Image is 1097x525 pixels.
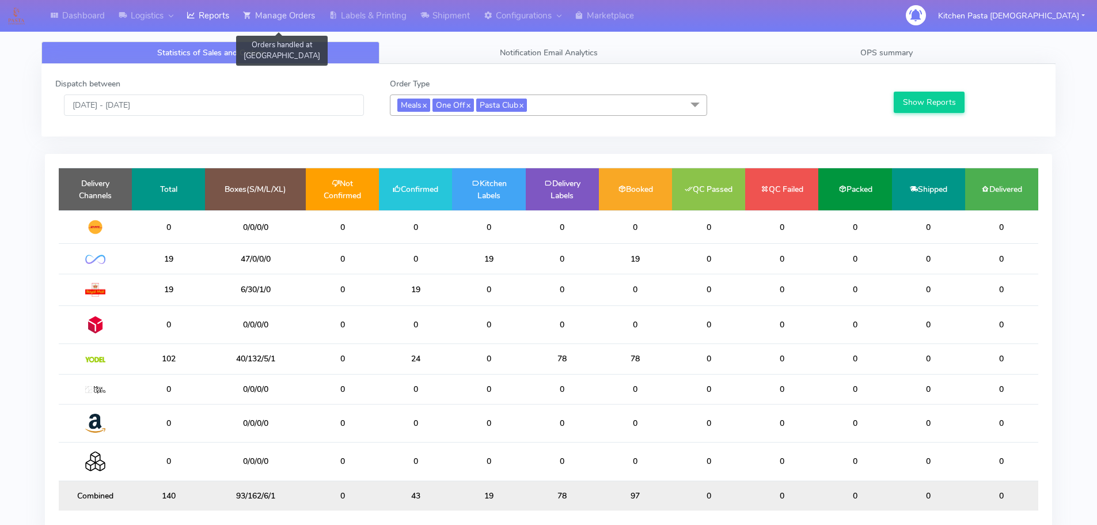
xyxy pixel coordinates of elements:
[306,305,379,343] td: 0
[818,168,891,210] td: Packed
[379,210,452,244] td: 0
[599,404,672,442] td: 0
[132,443,205,481] td: 0
[599,443,672,481] td: 0
[965,374,1038,404] td: 0
[965,168,1038,210] td: Delivered
[526,210,599,244] td: 0
[965,344,1038,374] td: 0
[85,386,105,394] img: MaxOptra
[599,305,672,343] td: 0
[132,404,205,442] td: 0
[306,244,379,274] td: 0
[85,255,105,265] img: OnFleet
[892,374,965,404] td: 0
[85,357,105,362] img: Yodel
[818,404,891,442] td: 0
[892,404,965,442] td: 0
[132,305,205,343] td: 0
[432,99,474,112] span: One Off
[205,168,306,210] td: Boxes(S/M/L/XL)
[452,481,525,511] td: 19
[452,168,525,210] td: Kitchen Labels
[379,481,452,511] td: 43
[892,481,965,511] td: 0
[818,344,891,374] td: 0
[205,274,306,305] td: 6/30/1/0
[526,344,599,374] td: 78
[379,274,452,305] td: 19
[379,404,452,442] td: 0
[132,274,205,305] td: 19
[85,413,105,433] img: Amazon
[965,404,1038,442] td: 0
[526,274,599,305] td: 0
[205,374,306,404] td: 0/0/0/0
[41,41,1056,64] ul: Tabs
[379,244,452,274] td: 0
[599,244,672,274] td: 19
[818,274,891,305] td: 0
[818,305,891,343] td: 0
[745,443,818,481] td: 0
[745,168,818,210] td: QC Failed
[85,220,105,235] img: DHL
[745,274,818,305] td: 0
[452,305,525,343] td: 0
[59,168,132,210] td: Delivery Channels
[892,443,965,481] td: 0
[452,274,525,305] td: 0
[132,374,205,404] td: 0
[205,210,306,244] td: 0/0/0/0
[379,374,452,404] td: 0
[85,315,105,335] img: DPD
[157,47,264,58] span: Statistics of Sales and Orders
[745,481,818,511] td: 0
[672,374,745,404] td: 0
[379,443,452,481] td: 0
[672,274,745,305] td: 0
[965,443,1038,481] td: 0
[965,305,1038,343] td: 0
[306,274,379,305] td: 0
[965,244,1038,274] td: 0
[599,274,672,305] td: 0
[526,404,599,442] td: 0
[745,374,818,404] td: 0
[745,344,818,374] td: 0
[518,99,523,111] a: x
[965,481,1038,511] td: 0
[672,305,745,343] td: 0
[379,344,452,374] td: 24
[132,210,205,244] td: 0
[965,210,1038,244] td: 0
[892,344,965,374] td: 0
[452,443,525,481] td: 0
[818,481,891,511] td: 0
[526,481,599,511] td: 78
[205,305,306,343] td: 0/0/0/0
[892,210,965,244] td: 0
[132,344,205,374] td: 102
[476,99,527,112] span: Pasta Club
[965,274,1038,305] td: 0
[526,168,599,210] td: Delivery Labels
[672,481,745,511] td: 0
[745,404,818,442] td: 0
[306,168,379,210] td: Not Confirmed
[465,99,470,111] a: x
[526,443,599,481] td: 0
[599,374,672,404] td: 0
[205,481,306,511] td: 93/162/6/1
[526,305,599,343] td: 0
[860,47,913,58] span: OPS summary
[306,404,379,442] td: 0
[132,244,205,274] td: 19
[526,374,599,404] td: 0
[452,210,525,244] td: 0
[132,481,205,511] td: 140
[892,305,965,343] td: 0
[205,244,306,274] td: 47/0/0/0
[85,283,105,297] img: Royal Mail
[379,168,452,210] td: Confirmed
